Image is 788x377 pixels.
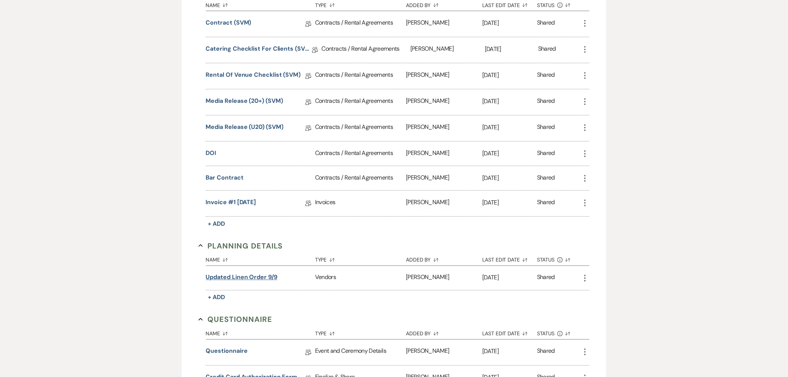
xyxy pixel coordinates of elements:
div: Shared [537,347,555,358]
p: [DATE] [482,273,537,283]
div: Vendors [315,266,406,290]
span: + Add [208,220,225,228]
div: [PERSON_NAME] [406,89,482,115]
div: [PERSON_NAME] [406,142,482,166]
div: [PERSON_NAME] [406,11,482,37]
button: Last Edit Date [482,325,537,339]
span: Status [537,3,555,8]
div: [PERSON_NAME] [406,266,482,290]
p: [DATE] [482,18,537,28]
div: Event and Ceremony Details [315,340,406,365]
p: [DATE] [482,123,537,132]
div: Contracts / Rental Agreements [315,142,406,166]
div: Contracts / Rental Agreements [315,166,406,190]
p: [DATE] [482,198,537,207]
div: Contracts / Rental Agreements [315,115,406,141]
div: Shared [537,96,555,108]
div: Contracts / Rental Agreements [315,63,406,89]
span: Status [537,257,555,263]
p: [DATE] [485,44,538,54]
p: [DATE] [482,70,537,80]
button: + Add [206,292,228,303]
div: Shared [537,70,555,82]
div: [PERSON_NAME] [406,191,482,216]
div: [PERSON_NAME] [406,115,482,141]
button: updated linen order 9/9 [206,273,277,282]
div: Shared [537,149,555,159]
button: Name [206,325,315,339]
a: Media Release (U20) (SVM) [206,123,283,134]
p: [DATE] [482,347,537,357]
a: Rental of Venue Checklist (SVM) [206,70,301,82]
p: [DATE] [482,149,537,158]
div: Contracts / Rental Agreements [322,37,410,63]
div: Shared [538,44,556,56]
button: Added By [406,251,482,266]
a: Questionnaire [206,347,248,358]
button: + Add [206,219,228,229]
div: Shared [537,18,555,30]
div: Shared [537,123,555,134]
a: Contract (SVM) [206,18,251,30]
div: Invoices [315,191,406,216]
p: [DATE] [482,173,537,183]
div: [PERSON_NAME] [406,63,482,89]
div: Contracts / Rental Agreements [315,89,406,115]
div: [PERSON_NAME] [406,166,482,190]
span: Status [537,331,555,336]
button: Planning Details [198,240,283,251]
button: Last Edit Date [482,251,537,266]
button: Status [537,251,581,266]
span: + Add [208,294,225,301]
button: Status [537,325,581,339]
div: Contracts / Rental Agreements [315,11,406,37]
a: Media Release (20+) (SVM) [206,96,283,108]
button: Name [206,251,315,266]
div: Shared [537,198,555,209]
div: Shared [537,273,555,283]
button: Questionnaire [198,314,273,325]
button: DOI [206,149,216,158]
a: Catering Checklist for Clients (SVM) [206,44,312,56]
div: [PERSON_NAME] [410,37,485,63]
p: [DATE] [482,96,537,106]
div: [PERSON_NAME] [406,340,482,365]
button: Type [315,325,406,339]
button: Type [315,251,406,266]
div: Shared [537,173,555,183]
a: Invoice #1 [DATE] [206,198,256,209]
button: bar contract [206,173,244,182]
button: Added By [406,325,482,339]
